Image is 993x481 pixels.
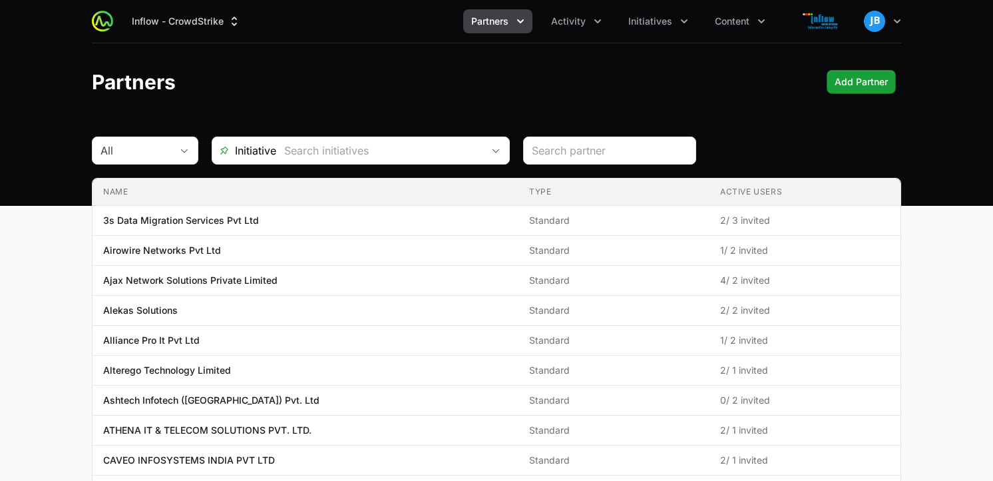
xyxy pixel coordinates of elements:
[720,424,890,437] span: 2 / 1 invited
[720,394,890,407] span: 0 / 2 invited
[276,137,483,164] input: Search initiatives
[620,9,696,33] div: Initiatives menu
[103,424,311,437] p: ATHENA IT & TELECOM SOLUTIONS PVT. LTD.
[529,304,699,317] span: Standard
[529,394,699,407] span: Standard
[529,274,699,287] span: Standard
[92,11,113,32] img: ActivitySource
[529,454,699,467] span: Standard
[620,9,696,33] button: Initiatives
[529,424,699,437] span: Standard
[103,214,259,227] p: 3s Data Migration Services Pvt Ltd
[103,364,231,377] p: Alterego Technology Limited
[720,274,890,287] span: 4 / 2 invited
[463,9,532,33] div: Partners menu
[532,143,688,159] input: Search partner
[709,179,900,206] th: Active Users
[707,9,773,33] div: Content menu
[103,334,200,347] p: Alliance Pro It Pvt Ltd
[103,394,319,407] p: Ashtech Infotech ([GEOGRAPHIC_DATA]) Pvt. Ltd
[720,304,890,317] span: 2 / 2 invited
[720,364,890,377] span: 2 / 1 invited
[483,137,509,164] div: Open
[93,137,198,164] button: All
[103,454,275,467] p: CAVEO INFOSYSTEMS INDIA PVT LTD
[529,364,699,377] span: Standard
[720,334,890,347] span: 1 / 2 invited
[835,74,888,90] span: Add Partner
[720,244,890,257] span: 1 / 2 invited
[543,9,610,33] div: Activity menu
[463,9,532,33] button: Partners
[720,454,890,467] span: 2 / 1 invited
[103,244,221,257] p: Airowire Networks Pvt Ltd
[529,244,699,257] span: Standard
[471,15,508,28] span: Partners
[100,143,171,159] div: All
[103,274,278,287] p: Ajax Network Solutions Private Limited
[529,214,699,227] span: Standard
[92,70,176,94] h1: Partners
[864,11,885,32] img: Jimish Bhavsar
[212,143,276,159] span: Initiative
[543,9,610,33] button: Activity
[518,179,709,206] th: Type
[103,304,178,317] p: Alekas Solutions
[827,70,896,94] button: Add Partner
[551,15,586,28] span: Activity
[628,15,672,28] span: Initiatives
[124,9,249,33] div: Supplier switch menu
[715,15,749,28] span: Content
[124,9,249,33] button: Inflow - CrowdStrike
[789,8,853,35] img: Inflow
[707,9,773,33] button: Content
[93,179,518,206] th: Name
[529,334,699,347] span: Standard
[827,70,896,94] div: Primary actions
[720,214,890,227] span: 2 / 3 invited
[113,9,773,33] div: Main navigation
